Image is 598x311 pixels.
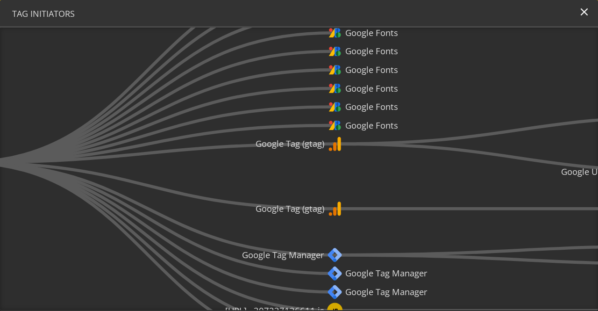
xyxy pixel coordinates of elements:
[345,101,398,112] text: Google Fonts
[345,119,398,131] text: Google Fonts
[242,249,324,260] text: Google Tag Manager
[345,267,427,279] text: Google Tag Manager
[345,82,398,94] text: Google Fonts
[345,45,398,57] text: Google Fonts
[345,27,398,38] text: Google Fonts
[578,6,591,18] mat-icon: close
[12,9,75,19] h4: Tag Initiators
[345,286,427,297] text: Google Tag Manager
[256,203,324,214] text: Google Tag (gtag)
[345,64,398,75] text: Google Fonts
[256,137,324,149] text: Google Tag (gtag)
